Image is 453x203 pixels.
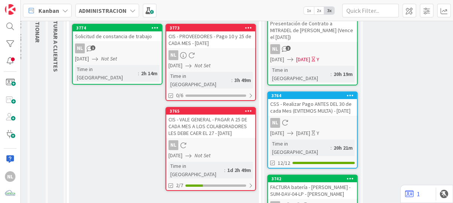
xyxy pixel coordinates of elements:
[278,159,290,167] span: 12/12
[194,152,211,159] i: Not Set
[72,24,162,85] a: 3774Solicitud de constancia de trabajoNL[DATE]Not SetTime in [GEOGRAPHIC_DATA]:2h 14m
[168,62,182,70] span: [DATE]
[166,25,255,48] div: 3773CIS - PROVEEDORES - Pago 10 y 25 de CADA MES - [DATE]
[166,31,255,48] div: CIS - PROVEEDORES - Pago 10 y 25 de CADA MES - [DATE]
[271,176,357,181] div: 3742
[5,188,15,199] img: avatar
[168,50,178,60] div: NL
[101,55,117,62] i: Not Set
[268,12,357,42] div: Documentar nuevo proceso de Presentación de Contrato a MITRADEL de [PERSON_NAME] (Vence el [DATE])
[5,171,15,182] div: NL
[170,108,255,114] div: 3765
[166,108,255,138] div: 3765CIS - VALE GENERAL - PAGAR A 25 DE CADA MES A LOS COLABORADORES LES DEBE CAER EL 27 - [DATE]
[270,66,331,82] div: Time in [GEOGRAPHIC_DATA]
[268,182,357,199] div: FACTURA batería - [PERSON_NAME] - SUM-DAV-04-LP - [PERSON_NAME]
[194,62,211,69] i: Not Set
[268,175,357,199] div: 3742FACTURA batería - [PERSON_NAME] - SUM-DAV-04-LP - [PERSON_NAME]
[342,4,399,17] input: Quick Filter...
[38,6,59,15] span: Kanban
[166,115,255,138] div: CIS - VALE GENERAL - PAGAR A 25 DE CADA MES A LOS COLABORADORES LES DEBE CAER EL 27 - [DATE]
[268,44,357,54] div: NL
[176,91,183,99] span: 0/6
[168,72,231,88] div: Time in [GEOGRAPHIC_DATA]
[76,25,162,31] div: 3774
[231,76,233,84] span: :
[270,139,331,156] div: Time in [GEOGRAPHIC_DATA]
[75,43,85,53] div: NL
[224,166,225,174] span: :
[405,189,420,198] a: 1
[271,93,357,98] div: 3764
[90,45,95,50] span: 1
[324,7,334,14] span: 3x
[176,181,183,189] span: 2/7
[73,25,162,31] div: 3774
[138,69,139,77] span: :
[268,92,357,99] div: 3764
[270,56,284,64] span: [DATE]
[79,7,127,14] b: ADMINISTRACION
[268,5,357,42] div: Documentar nuevo proceso de Presentación de Contrato a MITRADEL de [PERSON_NAME] (Vence el [DATE])
[166,50,255,60] div: NL
[268,99,357,116] div: CSS - Realizar Pago ANTES DEL 30 de cada Mes (EVITEMOS MULTA) - [DATE]
[73,25,162,41] div: 3774Solicitud de constancia de trabajo
[75,55,89,63] span: [DATE]
[331,70,332,78] span: :
[270,129,284,137] span: [DATE]
[165,107,256,191] a: 3765CIS - VALE GENERAL - PAGAR A 25 DE CADA MES A LOS COLABORADORES LES DEBE CAER EL 27 - [DATE]N...
[168,162,224,178] div: Time in [GEOGRAPHIC_DATA]
[268,118,357,128] div: NL
[332,144,355,152] div: 20h 21m
[304,7,314,14] span: 1x
[168,140,178,150] div: NL
[314,7,324,14] span: 2x
[166,108,255,115] div: 3765
[317,129,319,137] div: Y
[165,24,256,101] a: 3773CIS - PROVEEDORES - Pago 10 y 25 de CADA MES - [DATE]NL[DATE]Not SetTime in [GEOGRAPHIC_DATA]...
[296,129,310,137] span: [DATE]
[5,4,15,15] img: Visit kanbanzone.com
[270,44,280,54] div: NL
[139,69,159,77] div: 2h 14m
[331,144,332,152] span: :
[73,43,162,53] div: NL
[75,65,138,82] div: Time in [GEOGRAPHIC_DATA]
[270,118,280,128] div: NL
[268,175,357,182] div: 3742
[168,152,182,160] span: [DATE]
[267,91,358,169] a: 3764CSS - Realizar Pago ANTES DEL 30 de cada Mes (EVITEMOS MULTA) - [DATE]NL[DATE][DATE]YTime in ...
[170,25,255,31] div: 3773
[233,76,253,84] div: 3h 49m
[332,70,355,78] div: 20h 19m
[73,31,162,41] div: Solicitud de constancia de trabajo
[296,56,310,64] span: [DATE]
[268,92,357,116] div: 3764CSS - Realizar Pago ANTES DEL 30 de cada Mes (EVITEMOS MULTA) - [DATE]
[286,46,291,51] span: 2
[166,25,255,31] div: 3773
[225,166,253,174] div: 1d 2h 49m
[317,56,319,64] div: Y
[166,140,255,150] div: NL
[267,4,358,85] a: Documentar nuevo proceso de Presentación de Contrato a MITRADEL de [PERSON_NAME] (Vence el [DATE]...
